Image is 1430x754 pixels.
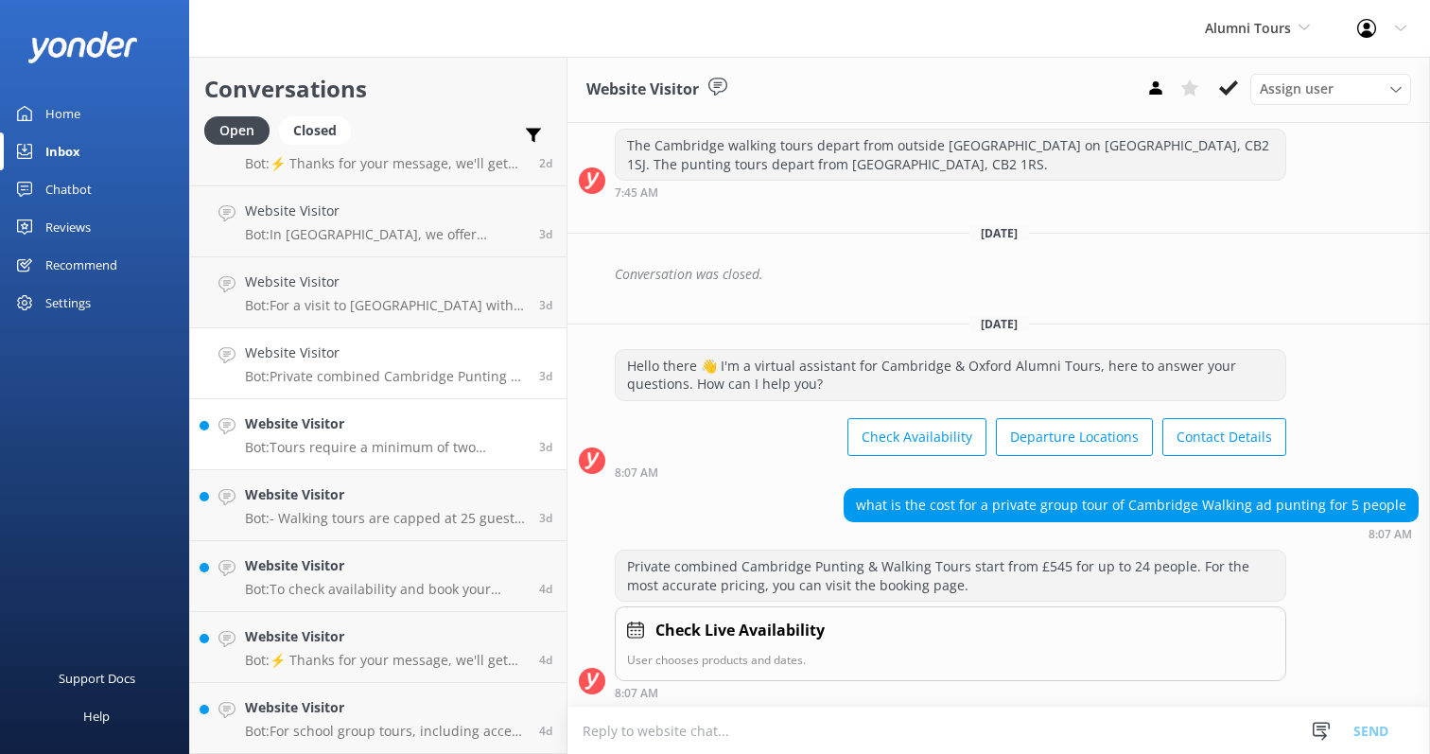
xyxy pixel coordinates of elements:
[190,186,567,257] a: Website VisitorBot:In [GEOGRAPHIC_DATA], we offer several guided experiences led by university al...
[245,652,525,669] p: Bot: ⚡ Thanks for your message, we'll get back to you as soon as we can. You're also welcome to k...
[245,368,525,385] p: Bot: Private combined Cambridge Punting & Walking Tours start from £545 for up to 24 people. For ...
[1162,418,1286,456] button: Contact Details
[45,95,80,132] div: Home
[245,297,525,314] p: Bot: For a visit to [GEOGRAPHIC_DATA] with a focus on the university and law, you might consider ...
[845,489,1418,521] div: what is the cost for a private group tour of Cambridge Walking ad punting for 5 people
[1260,79,1334,99] span: Assign user
[586,78,699,102] h3: Website Visitor
[616,551,1285,601] div: Private combined Cambridge Punting & Walking Tours start from £545 for up to 24 people. For the m...
[539,368,552,384] span: 08:07am 10-Aug-2025 (UTC +01:00) Europe/Dublin
[616,350,1285,400] div: Hello there 👋 I'm a virtual assistant for Cambridge & Oxford Alumni Tours, here to answer your qu...
[539,155,552,171] span: 05:16pm 10-Aug-2025 (UTC +01:00) Europe/Dublin
[996,418,1153,456] button: Departure Locations
[45,208,91,246] div: Reviews
[616,130,1285,180] div: The Cambridge walking tours depart from outside [GEOGRAPHIC_DATA] on [GEOGRAPHIC_DATA], CB2 1SJ. ...
[245,342,525,363] h4: Website Visitor
[615,467,658,479] strong: 8:07 AM
[969,225,1029,241] span: [DATE]
[844,527,1419,540] div: 08:07am 10-Aug-2025 (UTC +01:00) Europe/Dublin
[245,272,525,292] h4: Website Visitor
[1250,74,1411,104] div: Assign User
[969,316,1029,332] span: [DATE]
[28,31,137,62] img: yonder-white-logo.png
[1205,19,1291,37] span: Alumni Tours
[190,541,567,612] a: Website VisitorBot:To check availability and book your Cambridge & Oxford Alumni Tour, please vis...
[539,510,552,526] span: 11:47pm 09-Aug-2025 (UTC +01:00) Europe/Dublin
[190,612,567,683] a: Website VisitorBot:⚡ Thanks for your message, we'll get back to you as soon as we can. You're als...
[204,116,270,145] div: Open
[627,651,1274,669] p: User chooses products and dates.
[1369,529,1412,540] strong: 8:07 AM
[190,257,567,328] a: Website VisitorBot:For a visit to [GEOGRAPHIC_DATA] with a focus on the university and law, you m...
[245,155,525,172] p: Bot: ⚡ Thanks for your message, we'll get back to you as soon as we can. You're also welcome to k...
[83,697,110,735] div: Help
[45,132,80,170] div: Inbox
[204,119,279,140] a: Open
[245,723,525,740] p: Bot: For school group tours, including access to college experiences and punting, please visit [U...
[847,418,986,456] button: Check Availability
[655,619,825,643] h4: Check Live Availability
[190,683,567,754] a: Website VisitorBot:For school group tours, including access to college experiences and punting, p...
[539,581,552,597] span: 11:30am 09-Aug-2025 (UTC +01:00) Europe/Dublin
[615,187,658,199] strong: 7:45 AM
[279,119,360,140] a: Closed
[539,297,552,313] span: 11:28am 10-Aug-2025 (UTC +01:00) Europe/Dublin
[245,697,525,718] h4: Website Visitor
[45,246,117,284] div: Recommend
[190,328,567,399] a: Website VisitorBot:Private combined Cambridge Punting & Walking Tours start from £545 for up to 2...
[190,399,567,470] a: Website VisitorBot:Tours require a minimum of two participants to proceed. Solo travelers may nee...
[245,510,525,527] p: Bot: - Walking tours are capped at 25 guests per guide. - Punting tours accommodate up to 12 peop...
[245,201,525,221] h4: Website Visitor
[615,465,1286,479] div: 08:07am 10-Aug-2025 (UTC +01:00) Europe/Dublin
[245,581,525,598] p: Bot: To check availability and book your Cambridge & Oxford Alumni Tour, please visit [URL][DOMAI...
[245,226,525,243] p: Bot: In [GEOGRAPHIC_DATA], we offer several guided experiences led by university alumni. These in...
[539,226,552,242] span: 12:28pm 10-Aug-2025 (UTC +01:00) Europe/Dublin
[245,555,525,576] h4: Website Visitor
[615,688,658,699] strong: 8:07 AM
[539,439,552,455] span: 12:31am 10-Aug-2025 (UTC +01:00) Europe/Dublin
[279,116,351,145] div: Closed
[190,470,567,541] a: Website VisitorBot:- Walking tours are capped at 25 guests per guide. - Punting tours accommodate...
[615,185,1286,199] div: 07:45am 05-Aug-2025 (UTC +01:00) Europe/Dublin
[245,439,525,456] p: Bot: Tours require a minimum of two participants to proceed. Solo travelers may need to join an e...
[245,484,525,505] h4: Website Visitor
[204,71,552,107] h2: Conversations
[245,626,525,647] h4: Website Visitor
[615,258,1419,290] div: Conversation was closed.
[45,284,91,322] div: Settings
[539,723,552,739] span: 11:47pm 08-Aug-2025 (UTC +01:00) Europe/Dublin
[59,659,135,697] div: Support Docs
[615,686,1286,699] div: 08:07am 10-Aug-2025 (UTC +01:00) Europe/Dublin
[579,258,1419,290] div: 2025-08-09T19:38:27.778
[539,652,552,668] span: 11:00am 09-Aug-2025 (UTC +01:00) Europe/Dublin
[245,413,525,434] h4: Website Visitor
[45,170,92,208] div: Chatbot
